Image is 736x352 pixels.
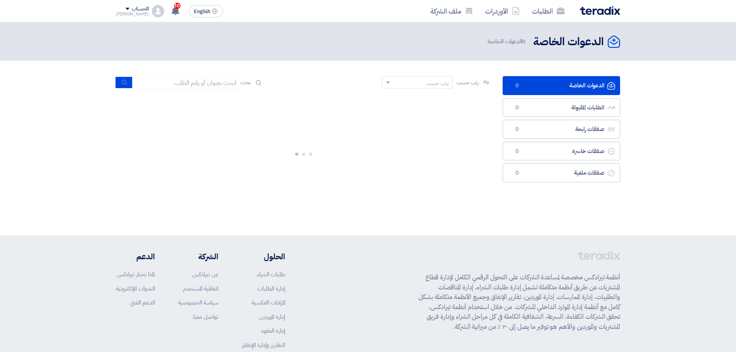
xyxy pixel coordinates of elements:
[457,78,479,87] span: رتب حسب
[193,313,218,321] a: تواصل معنا
[189,5,223,17] button: English
[174,3,180,9] span: 10
[533,34,604,49] h2: الدعوات الخاصة
[133,77,241,88] input: ابحث بعنوان أو رقم الطلب
[241,251,285,262] li: الحلول
[257,270,285,279] a: طلبات الشراء
[116,12,149,16] div: [PERSON_NAME]
[252,298,285,307] a: المزادات العكسية
[503,98,620,117] a: الطلبات المقبولة0
[178,251,218,262] li: الشركة
[503,142,620,161] a: صفقات خاسرة0
[194,9,210,14] span: English
[241,341,285,349] a: التقارير وإدارة الإنفاق
[526,2,571,20] a: الطلبات
[178,298,218,307] a: سياسة الخصوصية
[512,148,522,155] span: 0
[117,270,155,279] a: لماذا تختار تيرادكس
[130,298,155,307] a: الدعم الفني
[503,163,620,182] a: صفقات ملغية0
[503,76,620,95] a: الدعوات الخاصة0
[424,2,479,20] a: ملف الشركة
[261,326,285,335] a: إدارة العقود
[257,284,285,293] a: إدارة الطلبات
[132,6,148,12] div: الحساب
[192,270,218,279] a: عن تيرادكس
[426,79,449,87] div: رتب حسب
[512,169,522,177] span: 0
[512,126,522,133] span: 0
[116,284,155,293] a: الندوات الإلكترونية
[479,2,526,20] a: الأوردرات
[241,78,251,87] span: بحث
[488,37,527,46] span: الدعوات الخاصة
[512,82,522,90] span: 0
[503,120,620,139] a: صفقات رابحة0
[259,313,285,321] a: إدارة الموردين
[418,272,620,332] p: أنظمة تيرادكس مخصصة لمساعدة الشركات على التحول الرقمي الكامل لإدارة قطاع المشتريات عن طريق أنظمة ...
[152,5,164,17] img: profile_test.png
[183,284,218,293] a: اتفاقية المستخدم
[512,104,522,112] span: 0
[580,6,620,15] img: Teradix logo
[116,251,155,262] li: الدعم
[522,37,525,46] span: 0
